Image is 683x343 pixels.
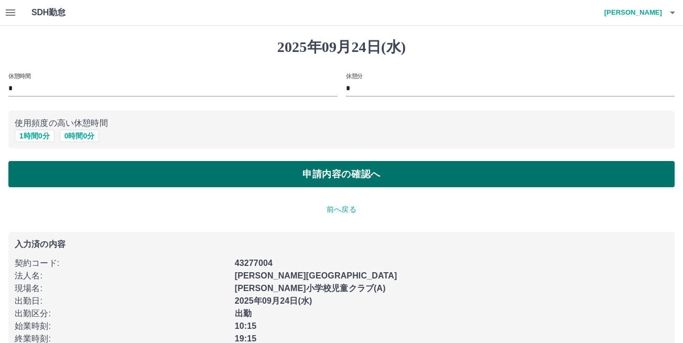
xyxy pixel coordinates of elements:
[346,72,363,80] label: 休憩分
[15,320,229,333] p: 始業時刻 :
[8,204,675,215] p: 前へ戻る
[235,259,273,267] b: 43277004
[15,307,229,320] p: 出勤区分 :
[235,271,397,280] b: [PERSON_NAME][GEOGRAPHIC_DATA]
[8,72,30,80] label: 休憩時間
[15,282,229,295] p: 現場名 :
[15,130,55,142] button: 1時間0分
[15,240,668,249] p: 入力済の内容
[60,130,100,142] button: 0時間0分
[15,257,229,270] p: 契約コード :
[15,117,668,130] p: 使用頻度の高い休憩時間
[8,38,675,56] h1: 2025年09月24日(水)
[235,309,252,318] b: 出勤
[235,334,257,343] b: 19:15
[15,295,229,307] p: 出勤日 :
[235,296,312,305] b: 2025年09月24日(水)
[235,321,257,330] b: 10:15
[235,284,386,293] b: [PERSON_NAME]小学校児童クラブ(A)
[8,161,675,187] button: 申請内容の確認へ
[15,270,229,282] p: 法人名 :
